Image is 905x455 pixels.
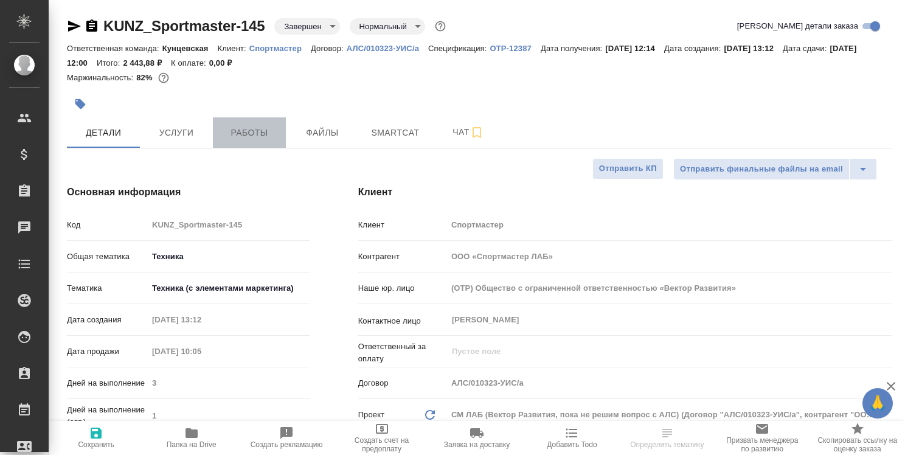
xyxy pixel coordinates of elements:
[358,282,447,294] p: Наше юр. лицо
[123,58,171,68] p: 2 443,88 ₽
[447,279,892,297] input: Пустое поле
[358,341,447,365] p: Ответственный за оплату
[783,44,830,53] p: Дата сдачи:
[67,44,162,53] p: Ответственная команда:
[249,44,311,53] p: Спортмастер
[78,440,114,449] span: Сохранить
[341,436,421,453] span: Создать счет на предоплату
[439,125,498,140] span: Чат
[447,216,892,234] input: Пустое поле
[293,125,352,141] span: Файлы
[470,125,484,140] svg: Подписаться
[358,251,447,263] p: Контрагент
[358,219,447,231] p: Клиент
[490,43,540,53] a: OTP-12387
[148,311,254,328] input: Пустое поле
[97,58,123,68] p: Итого:
[358,377,447,389] p: Договор
[147,125,206,141] span: Услуги
[67,219,148,231] p: Код
[630,440,704,449] span: Определить тематику
[810,421,905,455] button: Скопировать ссылку на оценку заказа
[350,18,425,35] div: Завершен
[715,421,810,455] button: Призвать менеджера по развитию
[67,185,310,200] h4: Основная информация
[144,421,238,455] button: Папка на Drive
[347,44,428,53] p: АЛС/010323-УИС/а
[136,73,155,82] p: 82%
[447,248,892,265] input: Пустое поле
[358,315,447,327] p: Контактное лицо
[334,421,429,455] button: Создать счет на предоплату
[67,377,148,389] p: Дней на выполнение
[148,374,310,392] input: Пустое поле
[218,44,249,53] p: Клиент:
[148,342,254,360] input: Пустое поле
[620,421,715,455] button: Определить тематику
[74,125,133,141] span: Детали
[49,421,144,455] button: Сохранить
[67,346,148,358] p: Дата продажи
[162,44,218,53] p: Кунцевская
[103,18,265,34] a: KUNZ_Sportmaster-145
[239,421,334,455] button: Создать рекламацию
[311,44,347,53] p: Договор:
[862,388,893,419] button: 🙏
[366,125,425,141] span: Smartcat
[156,70,172,86] button: 374.85 RUB;
[148,407,310,425] input: Пустое поле
[524,421,619,455] button: Добавить Todo
[447,405,892,425] div: СМ ЛАБ (Вектор Развития, пока не решим вопрос с АЛС) (Договор "АЛС/010323-УИС/а", контрагент "ООО...
[347,43,428,53] a: АЛС/010323-УИС/а
[148,246,310,267] div: Техника
[447,374,892,392] input: Пустое поле
[67,404,148,428] p: Дней на выполнение (авт.)
[867,391,888,416] span: 🙏
[680,162,843,176] span: Отправить финальные файлы на email
[451,344,863,359] input: Пустое поле
[209,58,241,68] p: 0,00 ₽
[67,314,148,326] p: Дата создания
[541,44,605,53] p: Дата получения:
[249,43,311,53] a: Спортмастер
[171,58,209,68] p: К оплате:
[547,440,597,449] span: Добавить Todo
[490,44,540,53] p: OTP-12387
[67,282,148,294] p: Тематика
[85,19,99,33] button: Скопировать ссылку
[428,44,490,53] p: Спецификация:
[737,20,858,32] span: [PERSON_NAME] детали заказа
[356,21,411,32] button: Нормальный
[251,440,323,449] span: Создать рекламацию
[280,21,325,32] button: Завершен
[67,19,81,33] button: Скопировать ссылку для ЯМессенджера
[67,91,94,117] button: Добавить тэг
[673,158,850,180] button: Отправить финальные файлы на email
[67,73,136,82] p: Маржинальность:
[664,44,724,53] p: Дата создания:
[167,440,217,449] span: Папка на Drive
[432,18,448,34] button: Доп статусы указывают на важность/срочность заказа
[67,251,148,263] p: Общая тематика
[358,185,892,200] h4: Клиент
[724,44,783,53] p: [DATE] 13:12
[358,409,385,421] p: Проект
[817,436,898,453] span: Скопировать ссылку на оценку заказа
[429,421,524,455] button: Заявка на доставку
[148,278,310,299] div: Техника (с элементами маркетинга)
[599,162,657,176] span: Отправить КП
[220,125,279,141] span: Работы
[274,18,339,35] div: Завершен
[605,44,664,53] p: [DATE] 12:14
[592,158,664,179] button: Отправить КП
[673,158,877,180] div: split button
[148,216,310,234] input: Пустое поле
[444,440,510,449] span: Заявка на доставку
[722,436,802,453] span: Призвать менеджера по развитию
